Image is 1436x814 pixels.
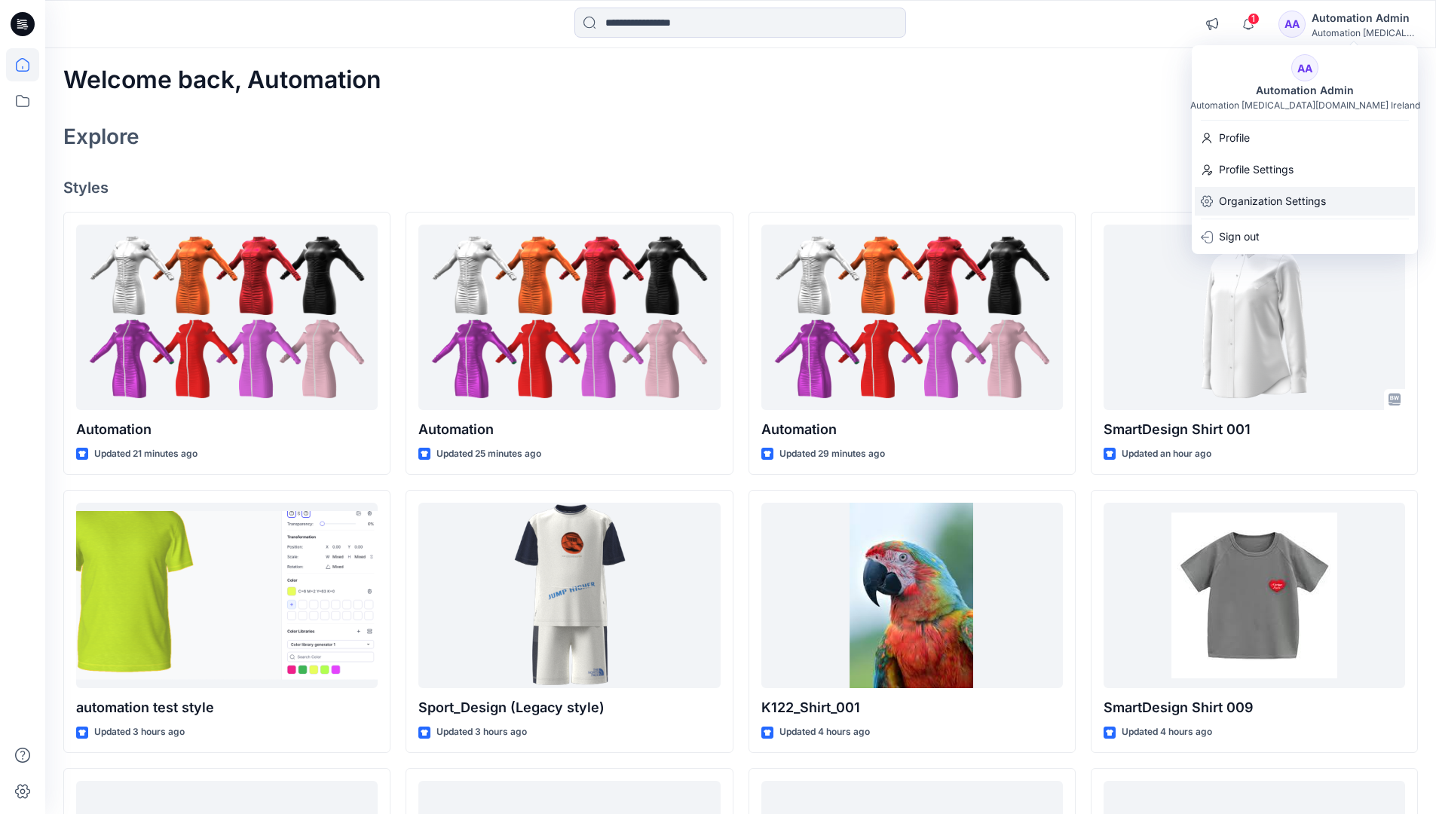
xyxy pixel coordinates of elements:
[63,124,139,148] h2: Explore
[1219,155,1294,184] p: Profile Settings
[1248,13,1260,25] span: 1
[418,503,720,689] a: Sport_Design (Legacy style)
[1104,697,1405,718] p: SmartDesign Shirt 009
[1219,187,1326,216] p: Organization Settings
[761,697,1063,718] p: K122_Shirt_001
[1312,9,1417,27] div: Automation Admin
[1278,11,1306,38] div: AA
[76,225,378,411] a: Automation
[779,724,870,740] p: Updated 4 hours ago
[436,724,527,740] p: Updated 3 hours ago
[1291,54,1318,81] div: AA
[94,446,197,462] p: Updated 21 minutes ago
[94,724,185,740] p: Updated 3 hours ago
[761,419,1063,440] p: Automation
[1312,27,1417,38] div: Automation [MEDICAL_DATA]...
[436,446,541,462] p: Updated 25 minutes ago
[1219,222,1260,251] p: Sign out
[1190,99,1420,111] div: Automation [MEDICAL_DATA][DOMAIN_NAME] Ireland
[76,697,378,718] p: automation test style
[1122,446,1211,462] p: Updated an hour ago
[418,697,720,718] p: Sport_Design (Legacy style)
[1219,124,1250,152] p: Profile
[418,225,720,411] a: Automation
[1192,124,1418,152] a: Profile
[1104,503,1405,689] a: SmartDesign Shirt 009
[1192,155,1418,184] a: Profile Settings
[63,66,381,94] h2: Welcome back, Automation
[1104,225,1405,411] a: SmartDesign Shirt 001
[1122,724,1212,740] p: Updated 4 hours ago
[1104,419,1405,440] p: SmartDesign Shirt 001
[76,419,378,440] p: Automation
[779,446,885,462] p: Updated 29 minutes ago
[63,179,1418,197] h4: Styles
[761,503,1063,689] a: K122_Shirt_001
[1247,81,1363,99] div: Automation Admin
[418,419,720,440] p: Automation
[1192,187,1418,216] a: Organization Settings
[761,225,1063,411] a: Automation
[76,503,378,689] a: automation test style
